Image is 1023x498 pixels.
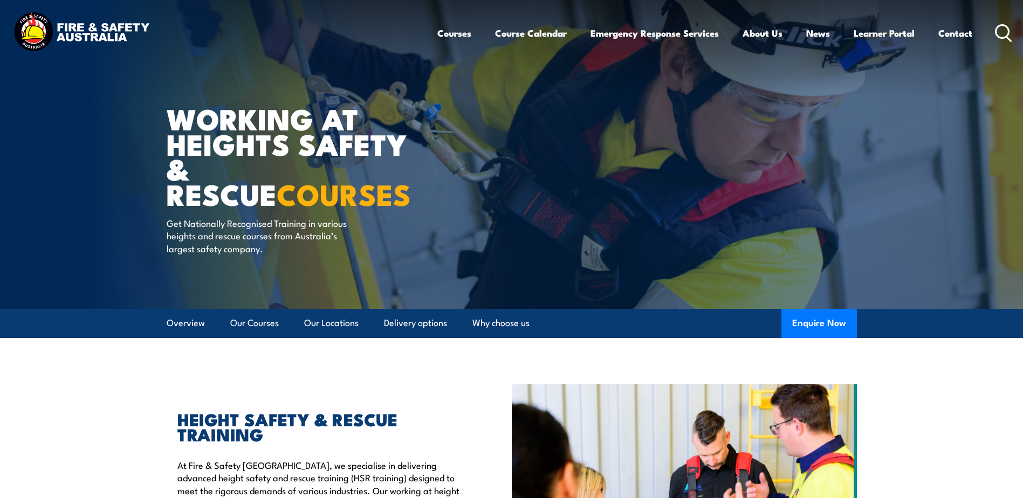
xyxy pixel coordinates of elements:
a: Delivery options [384,309,447,337]
a: News [806,19,830,47]
a: Courses [437,19,471,47]
strong: COURSES [277,171,411,216]
a: Emergency Response Services [591,19,719,47]
a: Learner Portal [854,19,915,47]
a: Contact [938,19,972,47]
a: Our Locations [304,309,359,337]
h2: HEIGHT SAFETY & RESCUE TRAINING [177,411,462,441]
p: Get Nationally Recognised Training in various heights and rescue courses from Australia’s largest... [167,217,363,254]
a: Our Courses [230,309,279,337]
a: About Us [743,19,782,47]
a: Overview [167,309,205,337]
h1: WORKING AT HEIGHTS SAFETY & RESCUE [167,106,433,206]
a: Course Calendar [495,19,567,47]
button: Enquire Now [781,309,857,338]
a: Why choose us [472,309,530,337]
